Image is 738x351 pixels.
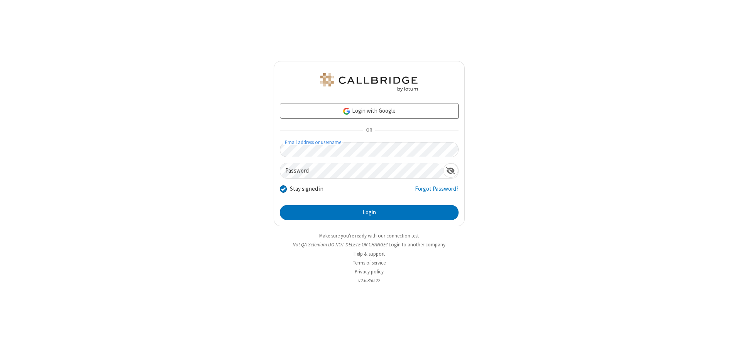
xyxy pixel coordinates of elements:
img: google-icon.png [342,107,351,115]
a: Forgot Password? [415,185,459,199]
li: v2.6.350.22 [274,277,465,284]
img: QA Selenium DO NOT DELETE OR CHANGE [319,73,419,92]
button: Login [280,205,459,220]
span: OR [363,125,375,136]
li: Not QA Selenium DO NOT DELETE OR CHANGE? [274,241,465,248]
div: Show password [443,163,458,178]
input: Email address or username [280,142,459,157]
a: Terms of service [353,259,386,266]
input: Password [280,163,443,178]
a: Login with Google [280,103,459,119]
a: Help & support [354,251,385,257]
button: Login to another company [389,241,445,248]
a: Make sure you're ready with our connection test [319,232,419,239]
label: Stay signed in [290,185,323,193]
a: Privacy policy [355,268,384,275]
